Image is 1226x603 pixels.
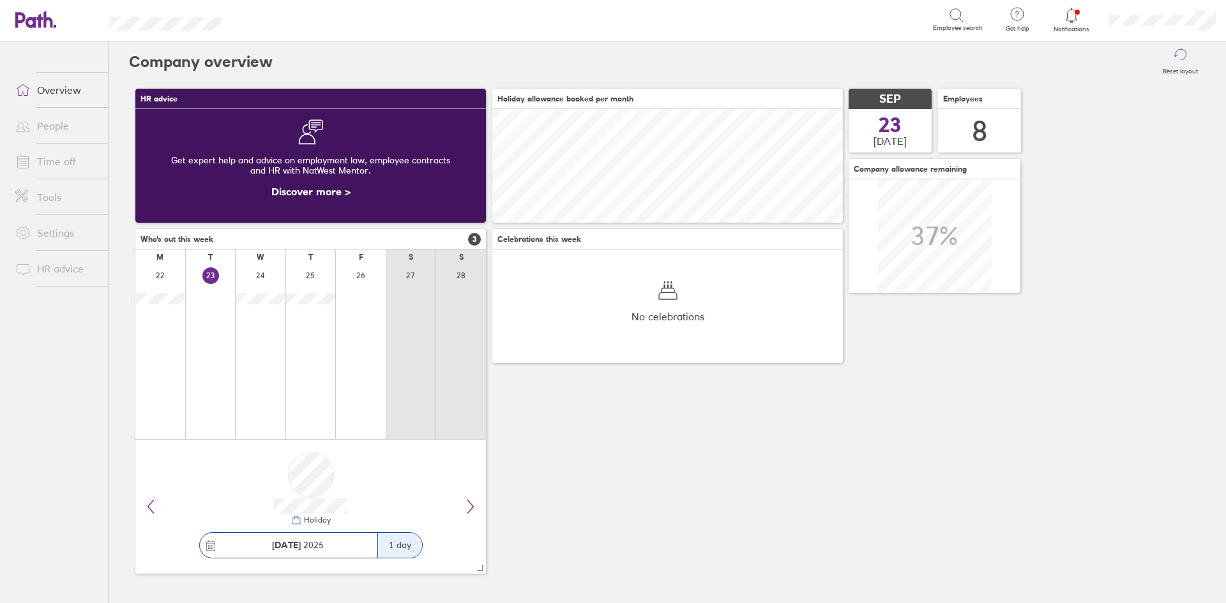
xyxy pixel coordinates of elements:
a: Discover more > [271,185,351,198]
a: Settings [5,220,108,246]
a: Time off [5,149,108,174]
h2: Company overview [129,41,273,82]
a: Notifications [1051,6,1093,33]
span: Employees [943,94,983,103]
div: S [459,253,464,262]
span: Who's out this week [140,235,213,244]
a: People [5,113,108,138]
span: Company allowance remaining [854,165,967,174]
strong: [DATE] [272,539,301,551]
div: F [359,253,363,262]
span: SEP [879,93,901,106]
div: M [156,253,163,262]
span: Get help [997,25,1038,33]
span: Notifications [1051,26,1093,33]
div: Search [256,13,289,25]
span: No celebrations [632,311,704,322]
span: 3 [468,233,481,246]
span: HR advice [140,94,178,103]
a: Overview [5,77,108,103]
label: Reset layout [1155,64,1206,75]
a: HR advice [5,256,108,281]
div: Holiday [301,516,331,525]
span: Holiday allowance booked per month [497,94,633,103]
span: Employee search [933,24,983,32]
div: 1 day [377,533,422,558]
span: 23 [879,115,902,135]
span: 2025 [272,540,324,550]
span: [DATE] [874,135,907,147]
div: T [308,253,313,262]
div: W [257,253,264,262]
a: Tools [5,184,108,210]
span: Celebrations this week [497,235,581,244]
div: Get expert help and advice on employment law, employee contracts and HR with NatWest Mentor. [146,145,476,186]
button: Reset layout [1155,41,1206,82]
div: 8 [972,115,987,147]
div: T [208,253,213,262]
div: S [409,253,413,262]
